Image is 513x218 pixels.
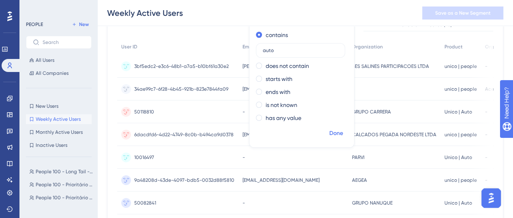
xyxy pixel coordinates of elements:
span: - [243,200,245,206]
iframe: UserGuiding AI Assistant Launcher [479,186,503,210]
span: Save as a New Segment [435,10,491,16]
button: People 100 - Prioritário - [PERSON_NAME] [PERSON_NAME] [26,193,97,203]
span: Inactive Users [36,142,67,148]
label: contains [266,30,288,40]
button: All Companies [26,68,92,78]
button: New Users [26,101,92,111]
span: Done [329,129,343,138]
span: [PERSON_NAME][EMAIL_ADDRESS][PERSON_NAME][DOMAIN_NAME] [243,63,344,70]
span: 3bf5edc2-e3c6-48b1-a7a5-b10bf61a30e2 [134,63,229,70]
span: People 100 - Prioritário - [PERSON_NAME] [PERSON_NAME] [36,194,93,201]
input: Search [43,39,85,45]
span: 6dacdfd6-4d22-4749-8c0b-b494ca9d0378 [134,131,234,138]
span: New Users [36,103,58,109]
span: 50118810 [134,109,154,115]
span: - [243,109,245,115]
button: Save as a New Segment [422,7,503,20]
span: [EMAIL_ADDRESS][DOMAIN_NAME] [243,131,320,138]
span: Email [243,44,255,50]
button: Weekly Active Users [26,114,92,124]
span: Need Help? [19,2,51,12]
label: ends with [266,87,290,97]
button: Inactive Users [26,140,92,150]
span: 50082841 [134,200,156,206]
span: Product [444,44,463,50]
span: 10016497 [134,154,154,161]
input: Type the value [263,48,338,53]
span: All Companies [36,70,69,76]
div: Weekly Active Users [107,7,183,19]
span: All Users [36,57,54,63]
button: People 100 - Prioritário - [PERSON_NAME] [26,180,97,190]
span: Unico | Auto [444,200,472,206]
span: GRUPO NANUQUE [352,200,393,206]
span: Monthly Active Users [36,129,83,135]
button: Done [325,126,348,141]
span: - [485,131,487,138]
span: 34ae99c7-6f28-4b45-921b-823e7844fa09 [134,86,228,92]
button: People 100 - Long Tail - [PERSON_NAME] [26,167,97,177]
span: GRUPO CARRERA [352,109,391,115]
span: Unico | Auto [444,154,472,161]
span: Acesso [485,86,501,92]
span: unico | people [444,86,477,92]
button: New [69,20,92,29]
span: People 100 - Prioritário - [PERSON_NAME] [36,181,93,188]
span: New [79,21,89,28]
span: [EMAIL_ADDRESS][DOMAIN_NAME] [243,177,320,183]
button: Monthly Active Users [26,127,92,137]
span: 9a48208d-43de-4097-bdb5-0032d88f5810 [134,177,234,183]
span: AEGEA [352,177,367,183]
label: starts with [266,74,292,84]
span: - [485,154,487,161]
span: PARVI [352,154,365,161]
button: All Users [26,55,92,65]
span: Weekly Active Users [36,116,81,122]
label: has any value [266,113,301,123]
span: User ID [121,44,137,50]
div: PEOPLE [26,21,43,28]
span: unico | people [444,177,477,183]
label: does not contain [266,61,309,71]
span: - [485,177,487,183]
span: - [485,109,487,115]
span: [EMAIL_ADDRESS][DOMAIN_NAME] [243,86,320,92]
span: unico | people [444,63,477,70]
span: unico | people [444,131,477,138]
span: CALCADOS PEGADA NORDESTE LTDA [352,131,436,138]
span: SES SALINES PARTICIPACOES LTDA [352,63,429,70]
span: Organization [352,44,383,50]
span: People 100 - Long Tail - [PERSON_NAME] [36,168,93,175]
span: - [485,63,487,70]
span: Unico | Auto [444,109,472,115]
span: - [243,154,245,161]
label: is not known [266,100,297,110]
